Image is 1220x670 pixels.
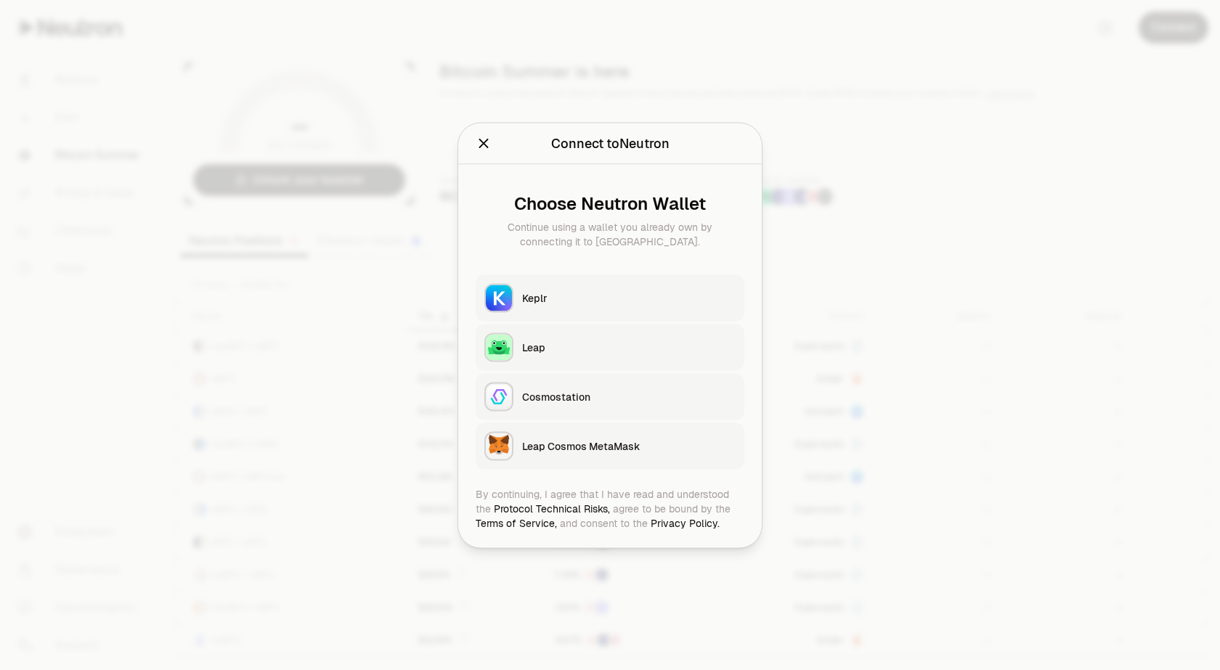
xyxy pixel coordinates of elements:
[486,285,512,311] img: Keplr
[486,383,512,409] img: Cosmostation
[487,219,733,248] div: Continue using a wallet you already own by connecting it to [GEOGRAPHIC_DATA].
[476,133,492,153] button: Close
[476,516,557,529] a: Terms of Service,
[522,340,736,354] div: Leap
[476,422,744,469] button: Leap Cosmos MetaMaskLeap Cosmos MetaMask
[476,324,744,370] button: LeapLeap
[476,274,744,321] button: KeplrKeplr
[651,516,720,529] a: Privacy Policy.
[486,334,512,360] img: Leap
[522,290,736,305] div: Keplr
[522,438,736,453] div: Leap Cosmos MetaMask
[494,502,610,515] a: Protocol Technical Risks,
[522,389,736,404] div: Cosmostation
[476,373,744,420] button: CosmostationCosmostation
[486,433,512,459] img: Leap Cosmos MetaMask
[487,193,733,213] div: Choose Neutron Wallet
[551,133,670,153] div: Connect to Neutron
[476,486,744,530] div: By continuing, I agree that I have read and understood the agree to be bound by the and consent t...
